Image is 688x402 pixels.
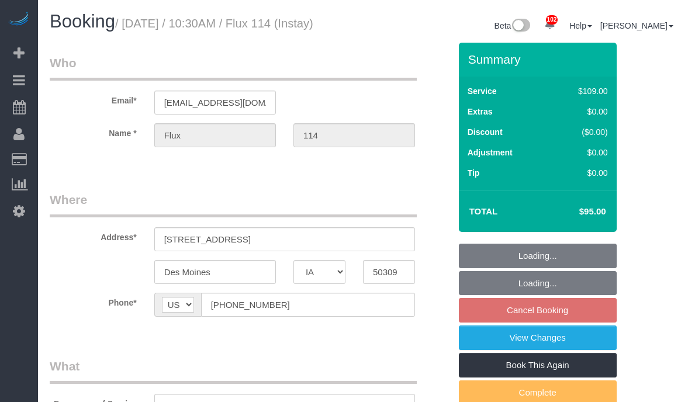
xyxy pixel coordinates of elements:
img: New interface [511,19,530,34]
legend: What [50,358,417,384]
h3: Summary [468,53,611,66]
label: Extras [468,106,493,117]
div: $0.00 [554,106,608,117]
label: Service [468,85,497,97]
img: Automaid Logo [7,12,30,28]
a: 102 [538,12,561,37]
input: Phone* [201,293,415,317]
div: $0.00 [554,147,608,158]
strong: Total [469,206,498,216]
legend: Who [50,54,417,81]
input: Zip Code* [363,260,415,284]
label: Discount [468,126,503,138]
a: View Changes [459,325,617,350]
h4: $95.00 [544,207,606,217]
span: Booking [50,11,115,32]
label: Phone* [41,293,146,309]
label: Adjustment [468,147,513,158]
div: ($0.00) [554,126,608,138]
input: Email* [154,91,276,115]
input: Last Name* [293,123,415,147]
label: Email* [41,91,146,106]
a: Beta [495,21,531,30]
input: First Name* [154,123,276,147]
div: $0.00 [554,167,608,179]
small: / [DATE] / 10:30AM / Flux 114 (Instay) [115,17,313,30]
span: 102 [546,15,558,25]
label: Name * [41,123,146,139]
label: Address* [41,227,146,243]
div: $109.00 [554,85,608,97]
a: Book This Again [459,353,617,377]
a: Help [569,21,592,30]
a: [PERSON_NAME] [600,21,673,30]
legend: Where [50,191,417,217]
input: City* [154,260,276,284]
label: Tip [468,167,480,179]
